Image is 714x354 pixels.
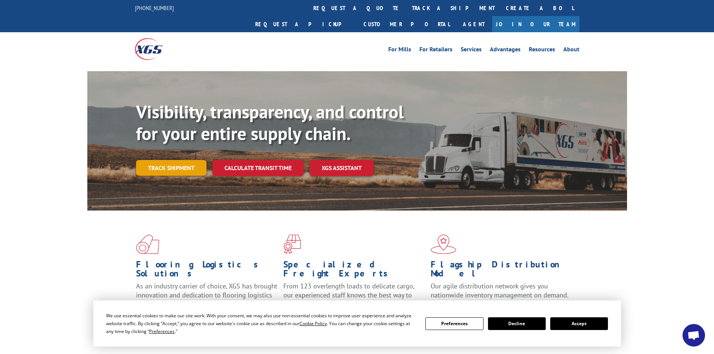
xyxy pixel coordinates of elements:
a: For Retailers [419,46,452,55]
img: xgs-icon-focused-on-flooring-red [283,235,301,254]
h1: Specialized Freight Experts [283,260,425,282]
a: Resources [529,46,555,55]
a: Services [461,46,482,55]
a: Track shipment [136,160,207,176]
a: XGS ASSISTANT [310,160,374,176]
h1: Flooring Logistics Solutions [136,260,278,282]
p: From 123 overlength loads to delicate cargo, our experienced staff knows the best way to move you... [283,282,425,315]
b: Visibility, transparency, and control for your entire supply chain. [136,100,404,145]
div: We use essential cookies to make our site work. With your consent, we may also use non-essential ... [106,312,416,335]
h1: Flagship Distribution Model [431,260,572,282]
a: Agent [455,16,492,32]
span: As an industry carrier of choice, XGS has brought innovation and dedication to flooring logistics... [136,282,277,308]
a: Calculate transit time [213,160,304,176]
span: Our agile distribution network gives you nationwide inventory management on demand. [431,282,569,299]
img: xgs-icon-total-supply-chain-intelligence-red [136,235,159,254]
button: Decline [488,317,546,330]
a: [PHONE_NUMBER] [135,4,174,12]
a: Join Our Team [492,16,579,32]
button: Accept [550,317,608,330]
span: Preferences [149,328,175,335]
a: For Mills [388,46,411,55]
span: Cookie Policy [299,320,327,327]
a: Advantages [490,46,521,55]
button: Preferences [425,317,483,330]
div: Cookie Consent Prompt [93,300,621,347]
div: Open chat [683,324,705,347]
a: Request a pickup [250,16,358,32]
img: xgs-icon-flagship-distribution-model-red [431,235,457,254]
a: Customer Portal [358,16,455,32]
a: About [563,46,579,55]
